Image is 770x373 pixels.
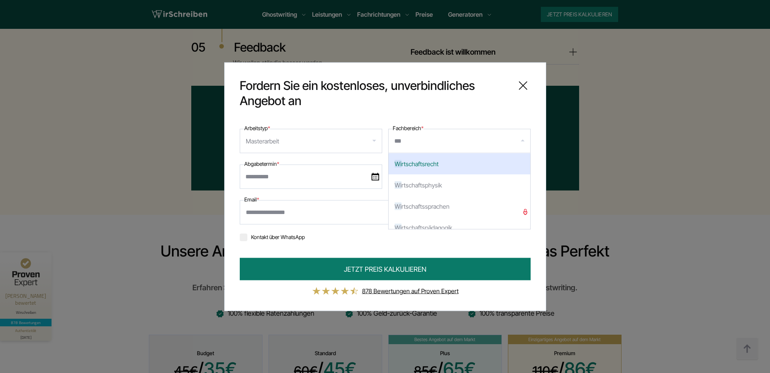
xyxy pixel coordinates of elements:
span: Fordern Sie ein kostenloses, unverbindliches Angebot an [240,78,509,108]
a: 878 Bewertungen auf Proven Expert [362,287,459,294]
div: Masterarbeit [246,135,279,147]
label: Fachbereich [393,123,423,132]
span: Wi [395,202,401,210]
input: date [240,164,382,189]
span: Wi [395,223,401,231]
span: JETZT PREIS KALKULIEREN [344,264,426,274]
button: JETZT PREIS KALKULIEREN [240,258,531,280]
img: date [372,173,379,180]
label: Kontakt über WhatsApp [240,233,305,240]
label: Abgabetermin [244,159,279,168]
div: rtschaftssprachen [389,195,530,217]
span: Wi [395,160,401,167]
label: Arbeitstyp [244,123,270,132]
div: rtschaftsphysik [389,174,530,195]
span: Wi [395,181,401,189]
label: Email [244,195,259,204]
div: rtschaftspädagogik [389,217,530,238]
div: rtschaftsrecht [389,153,530,174]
